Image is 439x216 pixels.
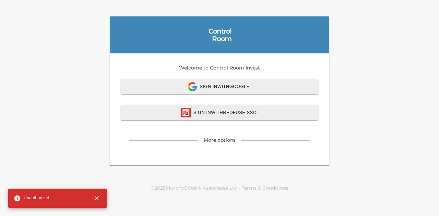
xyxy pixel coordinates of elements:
[121,79,318,94] button: Sign InwithGoogle
[181,108,191,117] img: redfuse icon
[242,185,288,191] a: Terms & Conditions
[14,195,49,202] span: Unauthorized
[207,27,232,42] div: Control Room
[110,53,329,165] div: Welcome to Control Room Invest
[128,82,311,91] span: Sign In with Google
[128,108,311,117] span: Sign In with Redfuse SSO
[121,105,318,120] button: redfuse iconSign InwithRedfuse SSO
[204,137,236,143] div: More options
[89,191,104,206] button: close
